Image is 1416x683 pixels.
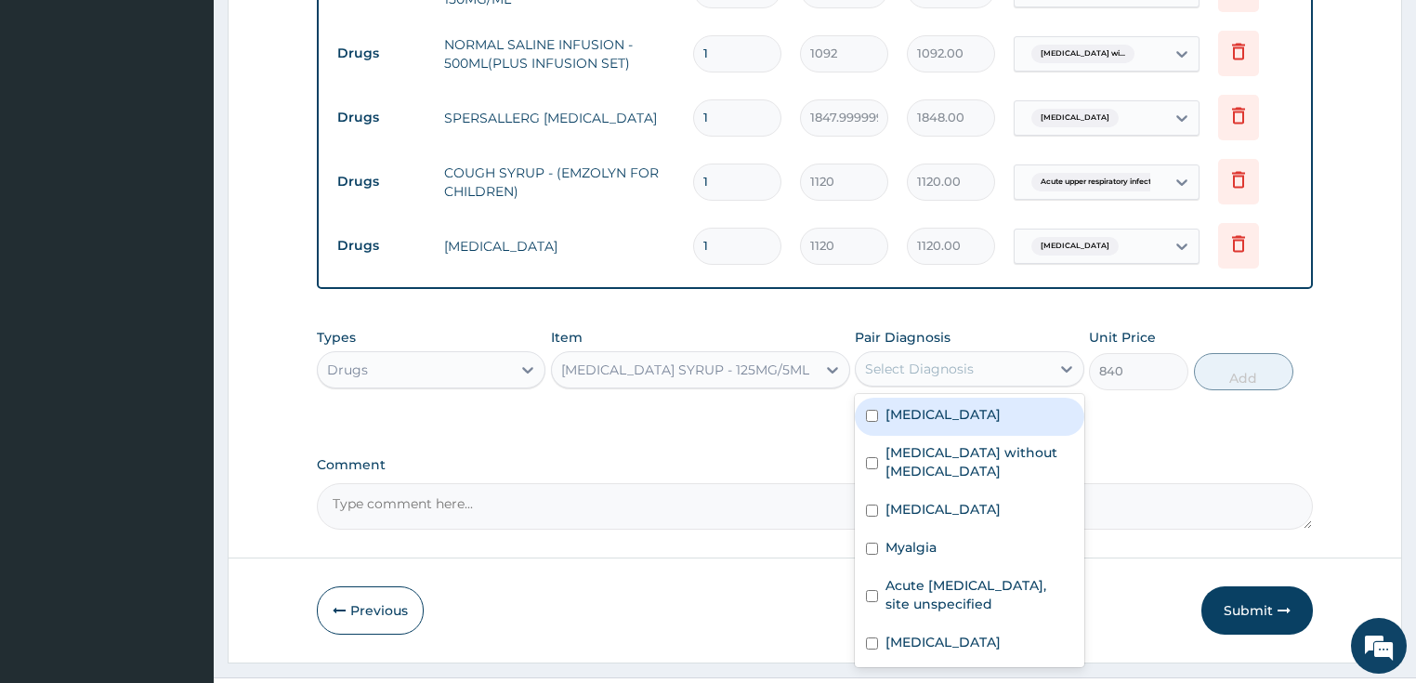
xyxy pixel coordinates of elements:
div: Chat with us now [97,104,312,128]
div: [MEDICAL_DATA] SYRUP - 125MG/5ML [561,361,809,379]
label: Pair Diagnosis [855,328,951,347]
span: Acute upper respiratory infect... [1031,173,1166,191]
label: [MEDICAL_DATA] [885,405,1001,424]
button: Submit [1201,586,1313,635]
span: [MEDICAL_DATA] [1031,109,1119,127]
td: SPERSALLERG [MEDICAL_DATA] [435,99,685,137]
button: Previous [317,586,424,635]
td: Drugs [328,36,435,71]
td: NORMAL SALINE INFUSION - 500ML(PLUS INFUSION SET) [435,26,685,82]
label: Acute [MEDICAL_DATA], site unspecified [885,576,1073,613]
td: Drugs [328,164,435,199]
td: [MEDICAL_DATA] [435,228,685,265]
span: [MEDICAL_DATA] wi... [1031,45,1134,63]
span: [MEDICAL_DATA] [1031,237,1119,256]
td: Drugs [328,229,435,263]
label: [MEDICAL_DATA] without [MEDICAL_DATA] [885,443,1073,480]
label: Unit Price [1089,328,1156,347]
td: Drugs [328,100,435,135]
label: Comment [317,457,1314,473]
td: COUGH SYRUP - (EMZOLYN FOR CHILDREN) [435,154,685,210]
img: d_794563401_company_1708531726252_794563401 [34,93,75,139]
span: We're online! [108,217,256,404]
div: Minimize live chat window [305,9,349,54]
button: Add [1194,353,1293,390]
label: [MEDICAL_DATA] [885,500,1001,519]
div: Select Diagnosis [865,360,974,378]
div: Drugs [327,361,368,379]
label: [MEDICAL_DATA] [885,633,1001,651]
label: Myalgia [885,538,937,557]
label: Types [317,330,356,346]
textarea: Type your message and hit 'Enter' [9,472,354,537]
label: Item [551,328,583,347]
